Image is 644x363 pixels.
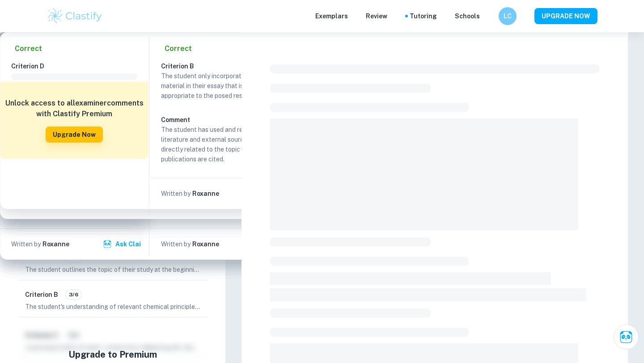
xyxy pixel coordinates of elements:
h6: Comment [161,115,287,125]
button: Ask Clai [101,236,144,252]
h6: Correct [165,43,192,54]
img: clai.svg [103,240,112,249]
a: Schools [455,11,480,21]
p: Exemplars [315,11,348,21]
p: The student only incorporates source material in their essay that is relevant and appropriate to ... [161,71,287,101]
span: 3/6 [66,291,81,299]
h6: Criterion B [161,61,294,71]
button: View full profile [71,242,76,246]
img: Clastify logo [47,7,103,25]
h6: Criterion D [11,61,144,71]
button: View full profile [221,191,225,196]
p: Written by [161,239,191,249]
h5: Upgrade to Premium [68,348,157,361]
p: Written by [161,189,191,198]
p: The student has used and referenced literature and external sources that are directly related to ... [161,125,287,164]
button: Ask Clai [614,325,639,350]
h6: LC [503,11,513,21]
button: LC [499,7,517,25]
h6: Criterion B [25,290,58,300]
h6: Roxanne [192,239,219,249]
p: The student outlines the topic of their study at the beginning of the essay, making its aim clear... [25,265,200,274]
h6: Roxanne [42,239,69,249]
p: Review [366,11,387,21]
button: Upgrade Now [46,127,103,143]
h6: Roxanne [192,189,219,198]
button: Help and Feedback [487,14,491,18]
button: UPGRADE NOW [534,8,597,24]
a: Tutoring [410,11,437,21]
h6: Unlock access to all examiner comments with Clastify Premium [5,98,144,119]
p: The student's understanding of relevant chemical principles and concepts, as well as their abilit... [25,302,200,312]
h6: Correct [15,43,42,54]
p: Written by [11,239,41,249]
button: View full profile [221,242,225,246]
